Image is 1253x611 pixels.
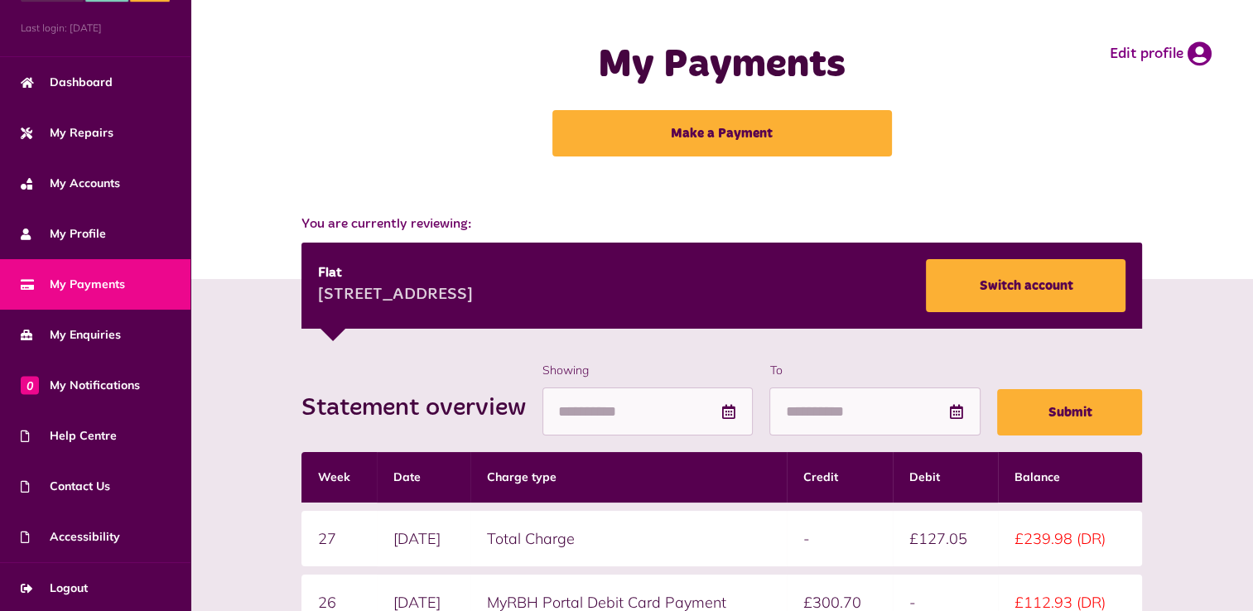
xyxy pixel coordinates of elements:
button: Submit [997,389,1142,435]
span: You are currently reviewing: [301,214,1143,234]
td: £127.05 [893,511,999,566]
span: 0 [21,376,39,394]
span: My Notifications [21,377,140,394]
th: Balance [998,452,1142,503]
h1: My Payments [473,41,971,89]
div: [STREET_ADDRESS] [318,283,473,308]
td: 27 [301,511,378,566]
h2: Statement overview [301,393,542,423]
span: My Repairs [21,124,113,142]
td: [DATE] [377,511,470,566]
div: Flat [318,263,473,283]
span: Last login: [DATE] [21,21,170,36]
span: Dashboard [21,74,113,91]
span: My Payments [21,276,125,293]
a: Switch account [926,259,1125,312]
th: Week [301,452,378,503]
th: Debit [893,452,999,503]
span: Accessibility [21,528,120,546]
td: £239.98 (DR) [998,511,1142,566]
a: Make a Payment [552,110,892,156]
span: Logout [21,580,88,597]
th: Charge type [470,452,787,503]
label: Showing [542,362,754,379]
span: My Accounts [21,175,120,192]
span: Help Centre [21,427,117,445]
a: Edit profile [1110,41,1212,66]
label: To [769,362,981,379]
span: My Enquiries [21,326,121,344]
span: My Profile [21,225,106,243]
span: Contact Us [21,478,110,495]
th: Credit [787,452,893,503]
th: Date [377,452,470,503]
td: - [787,511,893,566]
td: Total Charge [470,511,787,566]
